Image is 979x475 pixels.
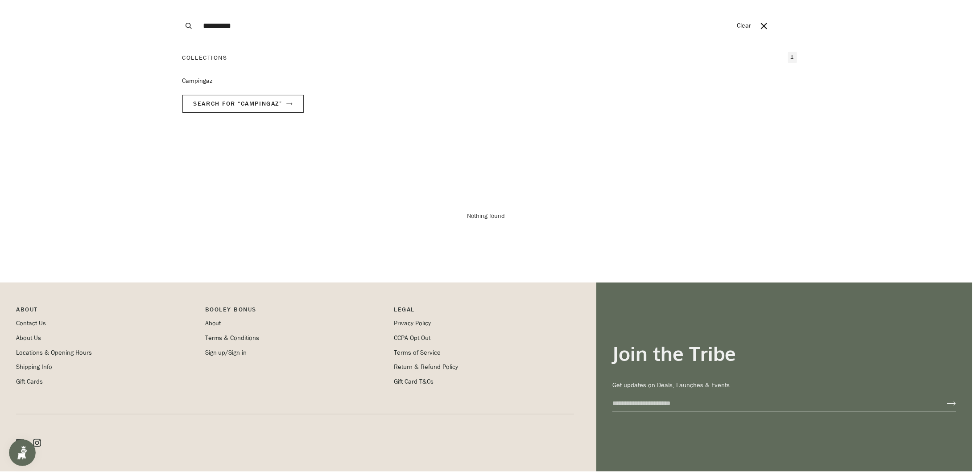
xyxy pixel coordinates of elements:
[788,52,797,63] span: 1
[182,52,797,126] div: Search for “Campingaz”
[9,439,36,466] iframe: Button to open loyalty program pop-up
[182,53,227,62] p: Collections
[182,76,797,86] a: Campingaz
[194,99,282,108] span: Search for “Campingaz”
[182,76,797,86] ul: Collections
